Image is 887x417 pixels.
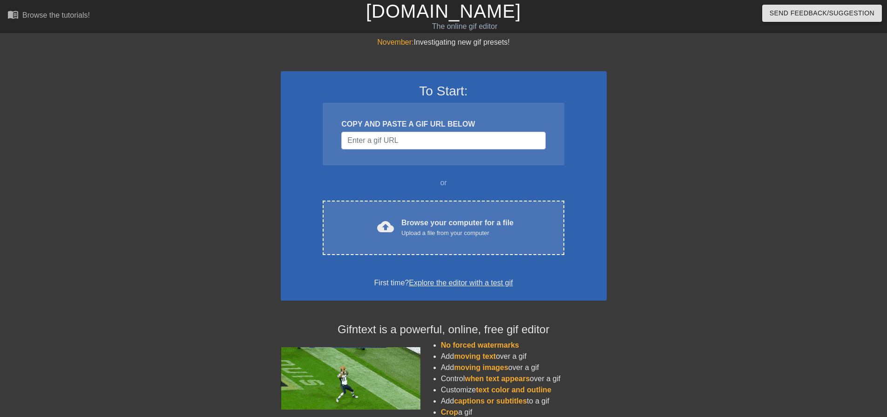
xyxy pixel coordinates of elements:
div: Upload a file from your computer [401,229,514,238]
li: Add over a gif [441,362,607,373]
h4: Gifntext is a powerful, online, free gif editor [281,323,607,336]
div: COPY AND PASTE A GIF URL BELOW [341,119,545,130]
span: menu_book [7,9,19,20]
span: No forced watermarks [441,341,519,349]
div: Browse the tutorials! [22,11,90,19]
div: The online gif editor [300,21,629,32]
li: Add to a gif [441,396,607,407]
a: Explore the editor with a test gif [409,279,513,287]
span: Crop [441,408,458,416]
span: when text appears [465,375,530,383]
img: football_small.gif [281,347,420,410]
span: text color and outline [476,386,551,394]
button: Send Feedback/Suggestion [762,5,882,22]
div: Browse your computer for a file [401,217,514,238]
div: First time? [293,277,595,289]
span: November: [377,38,413,46]
li: Add over a gif [441,351,607,362]
li: Customize [441,384,607,396]
div: Investigating new gif presets! [281,37,607,48]
span: cloud_upload [377,218,394,235]
span: Send Feedback/Suggestion [770,7,874,19]
a: [DOMAIN_NAME] [366,1,521,21]
a: Browse the tutorials! [7,9,90,23]
li: Control over a gif [441,373,607,384]
input: Username [341,132,545,149]
span: moving images [454,363,508,371]
h3: To Start: [293,83,595,99]
div: or [305,177,582,188]
span: captions or subtitles [454,397,527,405]
span: moving text [454,352,496,360]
